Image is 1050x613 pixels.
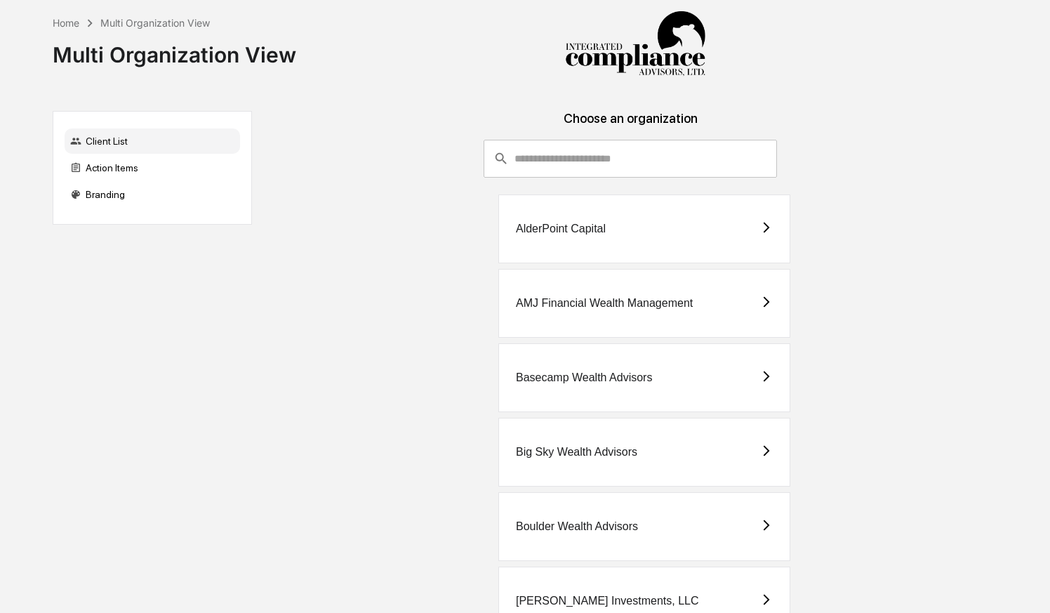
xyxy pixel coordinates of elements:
[516,297,693,310] div: AMJ Financial Wealth Management
[65,155,240,180] div: Action Items
[100,17,210,29] div: Multi Organization View
[65,182,240,207] div: Branding
[263,111,997,140] div: Choose an organization
[565,11,705,77] img: Integrated Compliance Advisors
[65,128,240,154] div: Client List
[516,595,699,607] div: [PERSON_NAME] Investments, LLC
[53,17,79,29] div: Home
[484,140,778,178] div: consultant-dashboard__filter-organizations-search-bar
[53,31,296,67] div: Multi Organization View
[516,520,638,533] div: Boulder Wealth Advisors
[516,223,606,235] div: AlderPoint Capital
[516,371,652,384] div: Basecamp Wealth Advisors
[516,446,637,459] div: Big Sky Wealth Advisors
